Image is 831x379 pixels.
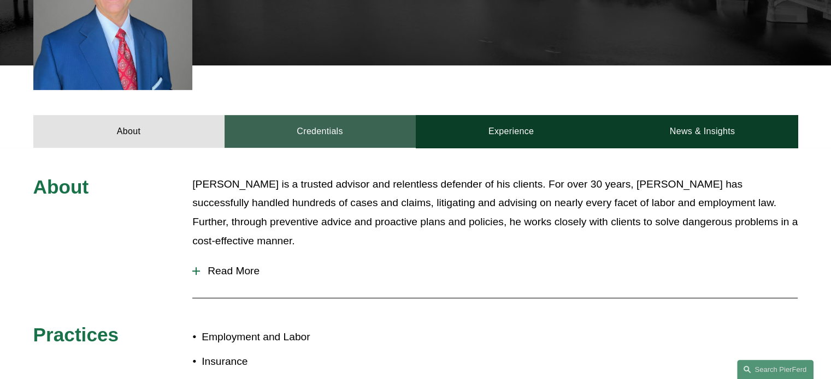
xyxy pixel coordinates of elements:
span: Practices [33,324,119,345]
button: Read More [192,257,798,285]
p: [PERSON_NAME] is a trusted advisor and relentless defender of his clients. For over 30 years, [PE... [192,175,798,250]
a: Experience [416,115,607,148]
a: About [33,115,225,148]
span: Read More [200,265,798,277]
a: News & Insights [606,115,798,148]
p: Employment and Labor [202,328,415,347]
a: Credentials [225,115,416,148]
span: About [33,176,89,197]
p: Insurance [202,352,415,371]
a: Search this site [737,360,814,379]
